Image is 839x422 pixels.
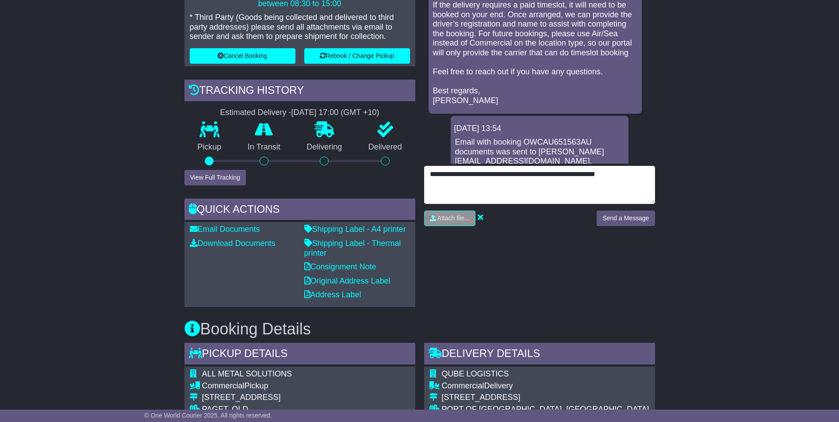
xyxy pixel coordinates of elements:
a: Shipping Label - Thermal printer [304,239,401,257]
div: Quick Actions [184,199,415,223]
button: View Full Tracking [184,170,246,185]
span: ALL METAL SOLUTIONS [202,369,292,378]
span: QUBE LOGISTICS [442,369,509,378]
a: Original Address Label [304,276,391,285]
div: Pickup Details [184,343,415,367]
div: Estimated Delivery - [184,108,415,118]
p: * Third Party (Goods being collected and delivered to third party addresses) please send all atta... [190,13,410,42]
a: Address Label [304,290,361,299]
div: PAGET, QLD [202,405,402,414]
p: Email with booking OWCAU651563AU documents was sent to [PERSON_NAME][EMAIL_ADDRESS][DOMAIN_NAME]. [455,138,624,166]
span: Commercial [442,381,484,390]
div: [STREET_ADDRESS] [202,393,402,403]
div: Pickup [202,381,402,391]
button: Cancel Booking [190,48,295,64]
span: Commercial [202,381,245,390]
div: Delivery [442,381,650,391]
p: Delivered [355,142,415,152]
span: © One World Courier 2025. All rights reserved. [144,412,272,419]
div: PORT OF [GEOGRAPHIC_DATA], [GEOGRAPHIC_DATA] [442,405,650,414]
div: [DATE] 17:00 (GMT +10) [291,108,379,118]
a: Shipping Label - A4 printer [304,225,406,234]
p: Pickup [184,142,235,152]
a: Download Documents [190,239,276,248]
button: Send a Message [597,211,655,226]
p: In Transit [234,142,294,152]
div: [STREET_ADDRESS] [442,393,650,403]
div: Tracking history [184,80,415,104]
button: Rebook / Change Pickup [304,48,410,64]
h3: Booking Details [184,320,655,338]
p: Delivering [294,142,356,152]
a: Consignment Note [304,262,376,271]
div: [DATE] 13:54 [454,124,625,134]
a: Email Documents [190,225,260,234]
div: Delivery Details [424,343,655,367]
